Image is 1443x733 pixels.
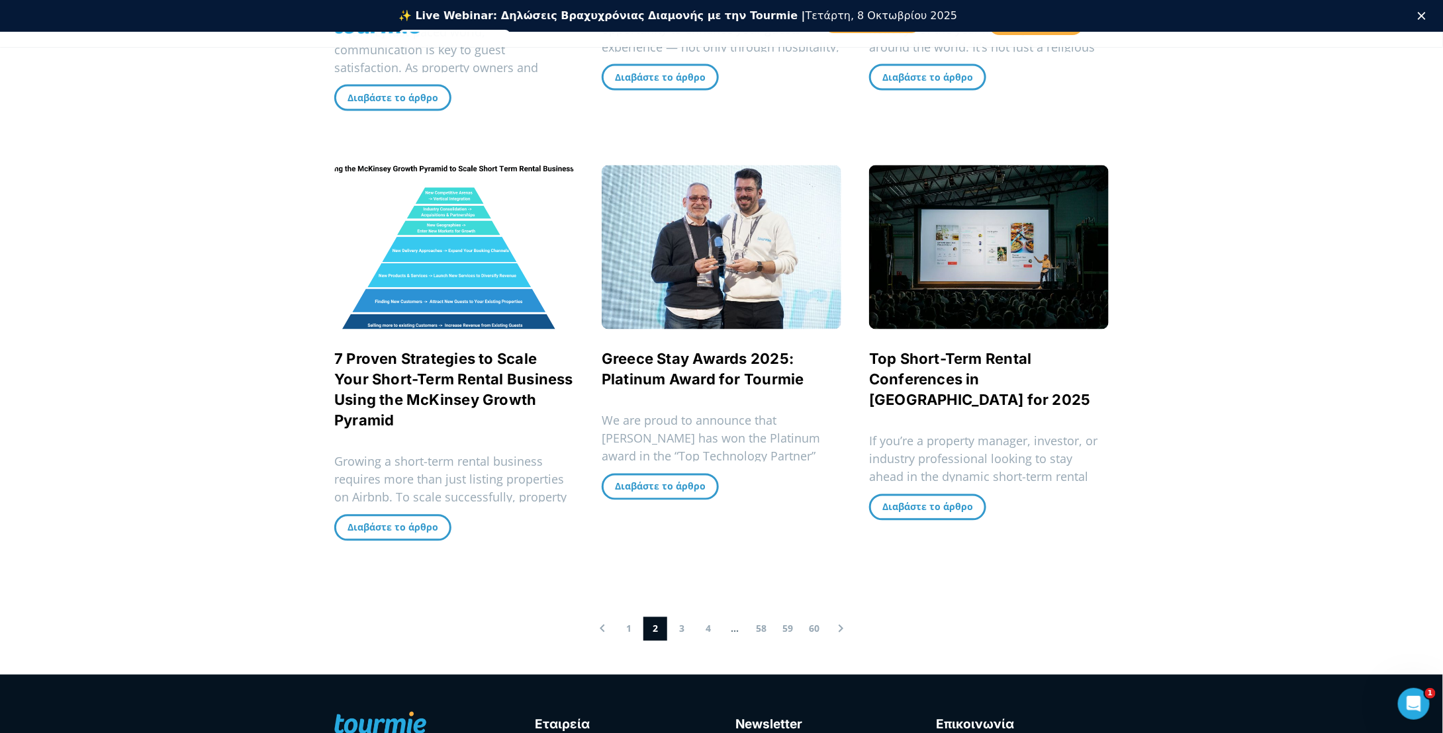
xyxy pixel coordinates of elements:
[334,85,451,111] a: Διαβάστε το άρθρο
[882,71,973,83] span: Διαβάστε το άρθρο
[615,480,706,493] span: Διαβάστε το άρθρο
[398,30,510,46] a: Εγγραφείτε δωρεάν
[643,617,667,641] a: 2
[882,501,973,513] span: Διαβάστε το άρθρο
[615,71,706,83] span: Διαβάστε το άρθρο
[1398,688,1430,720] iframe: Intercom live chat
[602,474,719,500] a: Διαβάστε το άρθρο
[869,494,986,521] a: Διαβάστε το άρθρο
[617,617,641,641] a: 1
[776,617,800,641] a: 59
[1418,12,1431,20] div: Close
[869,351,1091,409] a: Top Short-Term Rental Conferences in [GEOGRAPHIC_DATA] for 2025
[398,9,957,22] div: Τετάρτη, 8 Οκτωβρίου 2025
[696,617,720,641] a: 4
[602,64,719,91] a: Διαβάστε το άρθρο
[602,351,804,388] a: Greece Stay Awards 2025: Platinum Award for Tourmie
[602,412,841,573] p: We are proud to announce that [PERSON_NAME] has won the Platinum award in the “Top Technology Par...
[334,515,451,541] a: Διαβάστε το άρθρο
[869,64,986,91] a: Διαβάστε το άρθρο
[348,521,438,534] span: Διαβάστε το άρθρο
[334,351,573,429] a: 7 Proven Strategies to Scale Your Short-Term Rental Business Using the McKinsey Growth Pyramid
[802,617,826,641] a: 60
[723,617,747,641] span: ...
[398,9,806,22] b: ✨ Live Webinar: Δηλώσεις Βραχυχρόνιας Διαμονής με την Tourmie |
[749,617,773,641] a: 58
[1425,688,1436,699] span: 1
[348,91,438,104] span: Διαβάστε το άρθρο
[670,617,694,641] a: 3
